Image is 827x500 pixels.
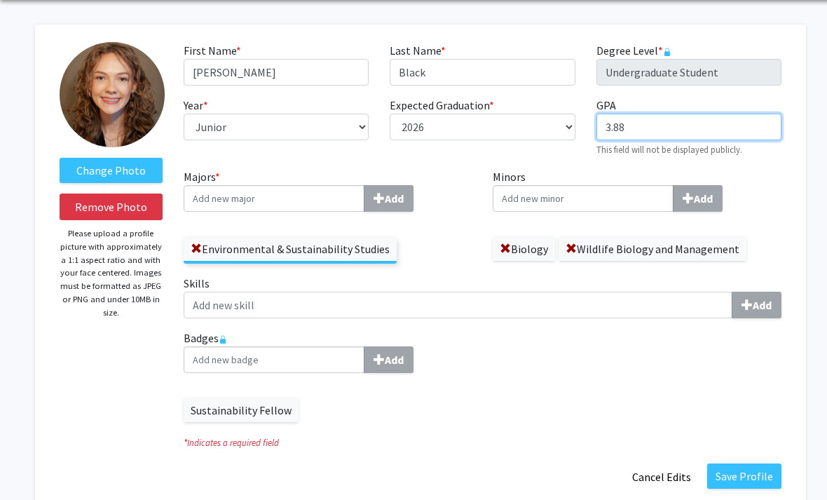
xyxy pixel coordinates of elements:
[385,353,404,367] b: Add
[60,42,165,147] img: Profile Picture
[623,464,700,490] button: Cancel Edits
[707,464,781,489] button: Save Profile
[390,97,494,114] label: Expected Graduation
[596,42,671,59] label: Degree Level
[364,346,413,373] button: Badges
[184,185,364,212] input: Majors*Add
[184,237,397,261] label: Environmental & Sustainability Studies
[184,292,732,318] input: SkillsAdd
[184,275,781,318] label: Skills
[493,237,555,261] label: Biology
[663,48,671,56] svg: This information is provided and automatically updated by the University of Kentucky and is not e...
[60,227,163,319] p: Please upload a profile picture with approximately a 1:1 aspect ratio and with your face centered...
[493,168,781,212] label: Minors
[11,437,60,489] iframe: Chat
[694,191,713,205] b: Add
[753,298,772,312] b: Add
[184,436,781,450] i: Indicates a required field
[60,158,163,183] label: ChangeProfile Picture
[364,185,413,212] button: Majors*
[673,185,723,212] button: Minors
[596,97,616,114] label: GPA
[184,168,472,212] label: Majors
[385,191,404,205] b: Add
[732,292,781,318] button: Skills
[596,144,742,155] small: This field will not be displayed publicly.
[184,398,299,422] label: Sustainability Fellow
[184,346,364,373] input: BadgesAdd
[184,42,241,59] label: First Name
[559,237,746,261] label: Wildlife Biology and Management
[493,185,674,212] input: MinorsAdd
[60,194,163,220] button: Remove Photo
[390,42,446,59] label: Last Name
[184,330,781,373] label: Badges
[184,97,208,114] label: Year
